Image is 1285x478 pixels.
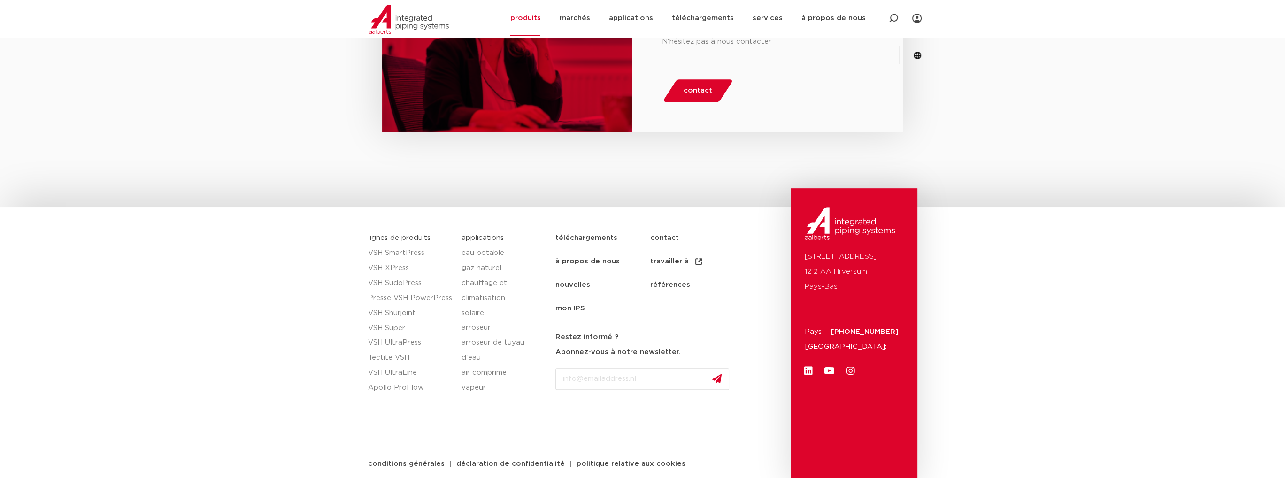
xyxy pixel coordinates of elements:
[368,460,445,467] font: conditions générales
[577,460,685,467] font: politique relative aux cookies
[462,369,507,376] font: air comprimé
[368,380,453,395] a: Apollo ProFlow
[555,305,585,312] font: mon IPS
[368,321,453,336] a: VSH Super
[555,368,729,390] input: info@emailaddress.nl
[671,15,733,22] font: téléchargements
[650,226,744,250] a: contact
[555,281,590,288] font: nouvelles
[462,249,504,256] font: eau potable
[368,335,453,350] a: VSH UltraPress
[456,460,565,467] font: déclaration de confidentialité
[462,320,546,335] a: arroseur
[555,348,681,355] font: Abonnez-vous à notre newsletter.
[462,324,491,331] font: arroseur
[368,384,424,391] font: Apollo ProFlow
[449,460,572,467] a: déclaration de confidentialité
[368,261,453,276] a: VSH XPress
[608,15,653,22] font: applications
[462,335,546,365] a: arroseur de tuyau d'eau
[650,258,688,265] font: travailler à
[368,249,424,256] font: VSH SmartPress
[650,281,690,288] font: références
[368,339,421,346] font: VSH UltraPress
[462,380,546,395] a: vapeur
[368,365,453,380] a: VSH UltraLine
[650,250,744,273] a: travailler à
[662,79,734,102] a: contact
[368,350,453,365] a: Tectite VSH
[368,291,453,306] a: Presse VSH PowerPress
[462,384,486,391] font: vapeur
[368,354,409,361] font: Tectite VSH
[805,283,838,290] font: Pays-Bas
[805,328,886,350] font: Pays-[GEOGRAPHIC_DATA]:
[368,306,453,321] a: VSH Shurjoint
[510,15,540,22] font: produits
[712,374,722,384] img: send.svg
[462,234,504,241] a: applications
[569,460,693,467] a: politique relative aux cookies
[361,460,452,467] a: conditions générales
[462,309,484,316] font: solaire
[752,15,782,22] font: services
[462,261,546,276] a: gaz naturel
[559,15,590,22] font: marchés
[368,324,405,332] font: VSH Super
[368,309,416,316] font: VSH Shurjoint
[462,279,507,301] font: chauffage et climatisation
[805,268,867,275] font: 1212 AA Hilversum
[368,234,431,241] a: lignes de produits
[555,226,650,250] a: téléchargements
[462,276,546,306] a: chauffage et climatisation
[555,273,650,297] a: nouvelles
[368,276,453,291] a: VSH SudoPress
[368,369,417,376] font: VSH UltraLine
[650,273,744,297] a: références
[555,397,698,434] iframe: reCAPTCHA
[805,253,877,260] font: [STREET_ADDRESS]
[555,250,650,273] a: à propos de nous
[801,15,865,22] font: à propos de nous
[462,246,546,261] a: eau potable
[368,279,422,286] font: VSH SudoPress
[684,87,712,94] font: contact
[462,339,524,361] font: arroseur de tuyau d'eau
[555,333,618,340] font: Restez informé ?
[555,258,620,265] font: à propos de nous
[368,246,453,261] a: VSH SmartPress
[555,234,617,241] font: téléchargements
[650,234,678,241] font: contact
[462,306,546,321] a: solaire
[368,294,452,301] font: Presse VSH PowerPress
[462,365,546,380] a: air comprimé
[368,264,409,271] font: VSH XPress
[555,297,650,320] a: mon IPS
[462,264,501,271] font: gaz naturel
[831,328,899,335] a: [PHONE_NUMBER]
[555,226,786,320] nav: Menu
